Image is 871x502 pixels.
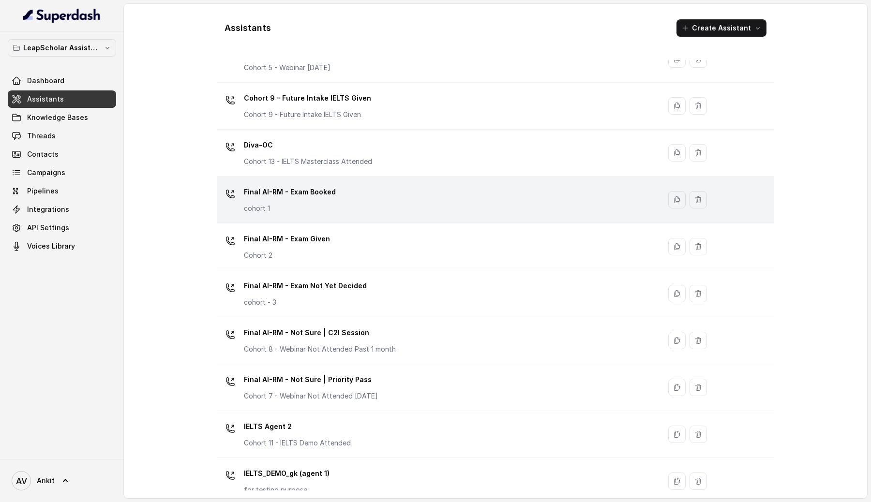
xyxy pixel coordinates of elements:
h1: Assistants [225,20,271,36]
p: Final AI-RM - Not Sure | Priority Pass [244,372,378,387]
a: Assistants [8,90,116,108]
p: LeapScholar Assistant [23,42,101,54]
p: cohort - 3 [244,297,367,307]
span: API Settings [27,223,69,233]
p: for testing purpose [244,485,330,495]
a: Voices Library [8,237,116,255]
span: Threads [27,131,56,141]
p: Final AI-RM - Not Sure | C2I Session [244,325,396,340]
a: Contacts [8,146,116,163]
span: Voices Library [27,241,75,251]
p: IELTS Agent 2 [244,419,351,434]
span: Ankit [37,476,55,486]
a: API Settings [8,219,116,236]
p: Cohort 9 - Future Intake IELTS Given [244,110,371,119]
a: Dashboard [8,72,116,89]
p: Diva-OC [244,137,372,153]
img: light.svg [23,8,101,23]
p: Final AI-RM - Exam Given [244,231,330,247]
span: Integrations [27,205,69,214]
p: Final AI-RM - Exam Booked [244,184,336,200]
span: Knowledge Bases [27,113,88,122]
span: Dashboard [27,76,64,86]
a: Campaigns [8,164,116,181]
button: Create Assistant [676,19,766,37]
a: Knowledge Bases [8,109,116,126]
a: Threads [8,127,116,145]
span: Pipelines [27,186,59,196]
p: Final AI-RM - Exam Not Yet Decided [244,278,367,294]
p: Cohort 13 - IELTS Masterclass Attended [244,157,372,166]
p: Cohort 7 - Webinar Not Attended [DATE] [244,391,378,401]
p: Cohort 8 - Webinar Not Attended Past 1 month [244,344,396,354]
a: Integrations [8,201,116,218]
span: Contacts [27,149,59,159]
p: Cohort 9 - Future Intake IELTS Given [244,90,371,106]
p: Cohort 5 - Webinar [DATE] [244,63,334,73]
span: Assistants [27,94,64,104]
p: Cohort 11 - IELTS Demo Attended [244,438,351,448]
text: AV [16,476,27,486]
span: Campaigns [27,168,65,177]
p: Cohort 2 [244,251,330,260]
p: IELTS_DEMO_gk (agent 1) [244,466,330,481]
p: cohort 1 [244,204,336,213]
button: LeapScholar Assistant [8,39,116,57]
a: Pipelines [8,182,116,200]
a: Ankit [8,467,116,494]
